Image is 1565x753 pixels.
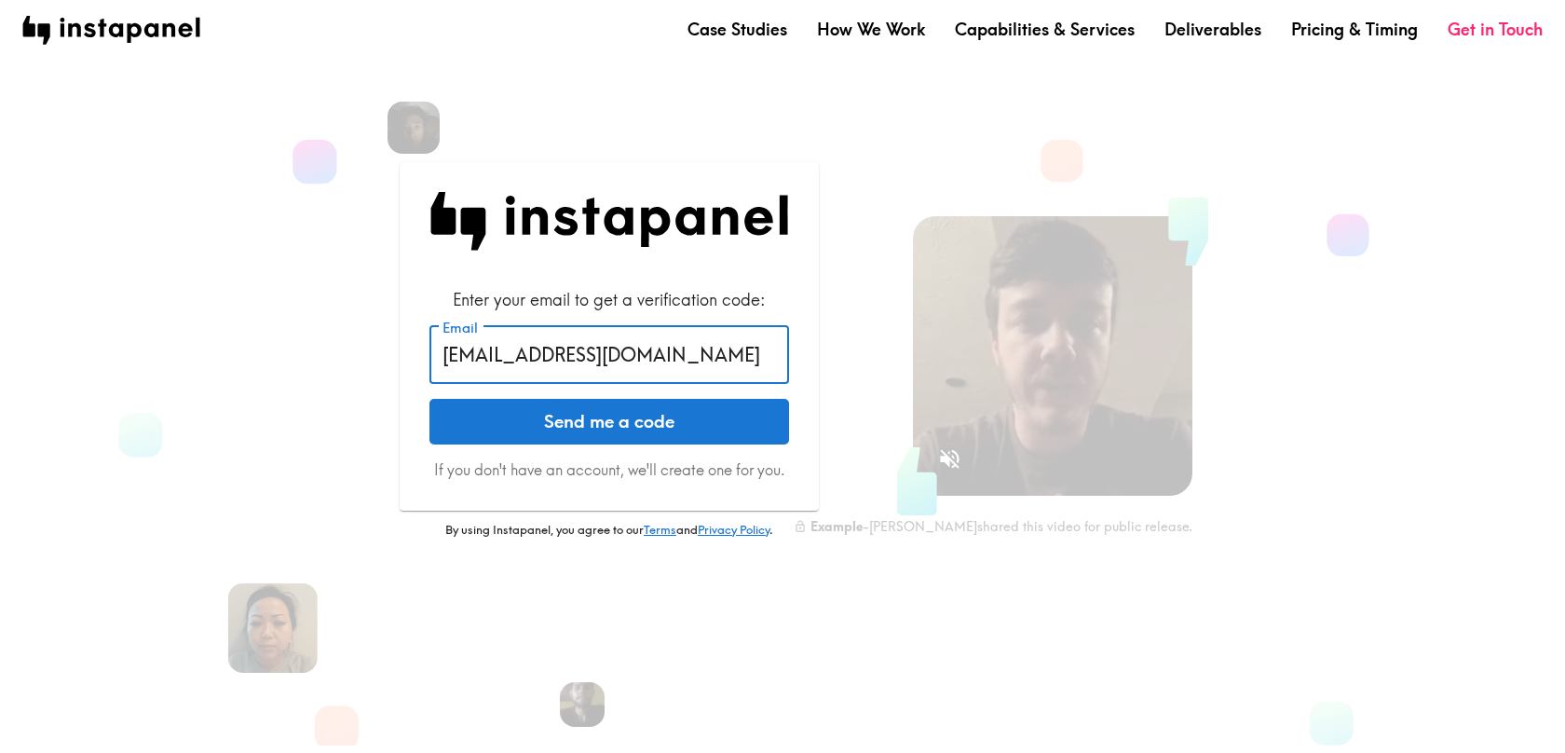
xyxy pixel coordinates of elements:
[560,682,605,727] img: Miguel
[228,583,318,673] img: Lisa
[794,518,1192,535] div: - [PERSON_NAME] shared this video for public release.
[429,288,789,311] div: Enter your email to get a verification code:
[429,399,789,445] button: Send me a code
[698,522,769,537] a: Privacy Policy
[930,439,970,479] button: Sound is off
[22,16,200,45] img: instapanel
[388,102,440,154] img: Cory
[1291,18,1418,41] a: Pricing & Timing
[429,192,789,251] img: Instapanel
[955,18,1135,41] a: Capabilities & Services
[687,18,787,41] a: Case Studies
[400,522,819,539] p: By using Instapanel, you agree to our and .
[442,318,478,338] label: Email
[1448,18,1543,41] a: Get in Touch
[810,518,863,535] b: Example
[644,522,676,537] a: Terms
[1164,18,1261,41] a: Deliverables
[429,459,789,480] p: If you don't have an account, we'll create one for you.
[817,18,925,41] a: How We Work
